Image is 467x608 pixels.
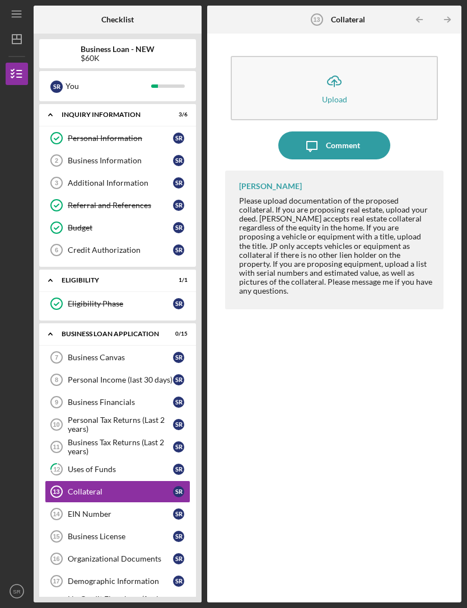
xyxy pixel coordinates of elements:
tspan: 13 [53,488,59,495]
div: S R [173,441,184,453]
tspan: 12 [53,466,60,473]
tspan: 14 [53,511,60,517]
div: Referral and References [68,201,173,210]
div: Business Canvas [68,353,173,362]
div: S R [173,352,184,363]
div: S R [173,244,184,256]
tspan: 11 [53,444,59,450]
div: Budget [68,223,173,232]
tspan: 8 [55,376,58,383]
a: 16Organizational DocumentsSR [45,548,190,570]
a: BudgetSR [45,216,190,239]
div: S R [173,397,184,408]
tspan: 10 [53,421,59,428]
a: Personal InformationSR [45,127,190,149]
div: Eligibility Phase [68,299,173,308]
div: Credit Authorization [68,246,173,254]
a: Referral and ReferencesSR [45,194,190,216]
a: 12Uses of FundsSR [45,458,190,480]
div: S R [173,419,184,430]
a: 6Credit AuthorizationSR [45,239,190,261]
div: S R [173,374,184,385]
div: Demographic Information [68,577,173,586]
tspan: 13 [314,16,320,23]
div: Uses of Funds [68,465,173,474]
a: 7Business CanvasSR [45,346,190,369]
div: S R [173,200,184,211]
a: 14EIN NumberSR [45,503,190,525]
div: Collateral [68,487,173,496]
tspan: 17 [53,578,59,585]
button: Upload [231,56,438,120]
div: S R [173,298,184,309]
div: Additional Information [68,178,173,187]
div: S R [173,553,184,564]
div: Comment [326,131,360,159]
div: You [66,77,151,96]
a: 9Business FinancialsSR [45,391,190,413]
b: Collateral [331,15,365,24]
div: S R [173,486,184,497]
div: S R [173,155,184,166]
div: S R [173,177,184,188]
button: SR [6,580,28,602]
div: Business Information [68,156,173,165]
a: 8Personal Income (last 30 days)SR [45,369,190,391]
div: S R [173,508,184,520]
tspan: 9 [55,399,58,406]
tspan: 15 [53,533,59,540]
a: 17Demographic InformationSR [45,570,190,592]
div: Organizational Documents [68,554,173,563]
div: 3 / 6 [167,111,188,118]
div: Please upload documentation of the proposed collateral. If you are proposing real estate, upload ... [239,196,433,295]
a: 10Personal Tax Returns (Last 2 years)SR [45,413,190,436]
b: Checklist [101,15,134,24]
div: S R [173,133,184,144]
div: Business License [68,532,173,541]
div: INQUIRY INFORMATION [62,111,160,118]
div: Upload [322,95,347,103]
a: Eligibility PhaseSR [45,293,190,315]
tspan: 7 [55,354,58,361]
b: Business Loan - NEW [81,45,155,54]
tspan: 6 [55,247,58,253]
div: $60K [81,54,155,63]
div: 0 / 15 [167,331,188,337]
div: S R [173,464,184,475]
a: 15Business LicenseSR [45,525,190,548]
div: Personal Information [68,134,173,143]
button: Comment [278,131,390,159]
tspan: 3 [55,180,58,186]
div: Personal Tax Returns (Last 2 years) [68,416,173,433]
div: S R [173,222,184,233]
div: 1 / 1 [167,277,188,284]
div: [PERSON_NAME] [239,182,302,191]
div: S R [50,81,63,93]
div: Personal Income (last 30 days) [68,375,173,384]
div: Business Tax Returns (Last 2 years) [68,438,173,456]
div: ELIGIBILITY [62,277,160,284]
div: Business Financials [68,398,173,407]
text: SR [13,588,20,595]
tspan: 2 [55,157,58,164]
div: EIN Number [68,510,173,519]
div: S R [173,576,184,587]
tspan: 16 [53,555,59,562]
div: BUSINESS LOAN APPLICATION [62,331,160,337]
div: S R [173,531,184,542]
a: 11Business Tax Returns (Last 2 years)SR [45,436,190,458]
a: 13CollateralSR [45,480,190,503]
a: 3Additional InformationSR [45,172,190,194]
a: 2Business InformationSR [45,149,190,172]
